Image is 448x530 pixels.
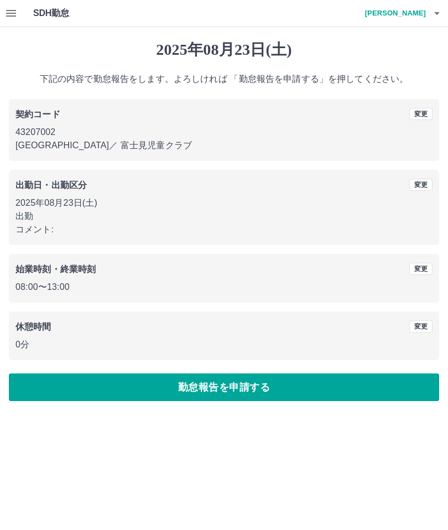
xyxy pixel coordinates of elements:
p: [GEOGRAPHIC_DATA] ／ 富士見児童クラブ [15,139,433,152]
p: 2025年08月23日(土) [15,196,433,210]
p: 08:00 〜 13:00 [15,280,433,294]
p: コメント: [15,223,433,236]
p: 下記の内容で勤怠報告をします。よろしければ 「勤怠報告を申請する」を押してください。 [9,72,439,86]
b: 始業時刻・終業時刻 [15,264,96,274]
b: 休憩時間 [15,322,51,331]
button: 変更 [409,263,433,275]
button: 勤怠報告を申請する [9,373,439,401]
button: 変更 [409,179,433,191]
b: 出勤日・出勤区分 [15,180,87,190]
p: 43207002 [15,126,433,139]
button: 変更 [409,108,433,120]
p: 0分 [15,338,433,351]
button: 変更 [409,320,433,332]
p: 出勤 [15,210,433,223]
b: 契約コード [15,110,60,119]
h1: 2025年08月23日(土) [9,40,439,59]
